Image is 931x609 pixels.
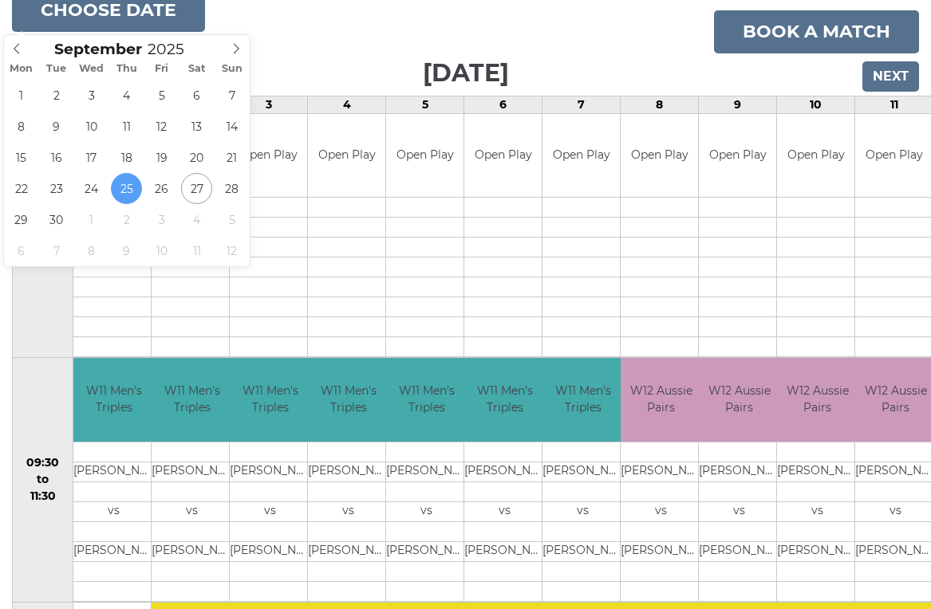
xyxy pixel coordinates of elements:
[308,501,389,521] td: vs
[464,541,545,561] td: [PERSON_NAME]
[386,541,467,561] td: [PERSON_NAME]
[181,111,212,142] span: September 13, 2025
[464,96,542,113] td: 6
[41,80,72,111] span: September 2, 2025
[73,358,154,442] td: W11 Men's Triples
[181,142,212,173] span: September 20, 2025
[308,358,389,442] td: W11 Men's Triples
[216,142,247,173] span: September 21, 2025
[41,142,72,173] span: September 16, 2025
[146,235,177,266] span: October 10, 2025
[76,204,107,235] span: October 1, 2025
[621,114,698,198] td: Open Play
[73,462,154,481] td: [PERSON_NAME]
[464,114,542,198] td: Open Play
[181,235,212,266] span: October 11, 2025
[621,358,701,442] td: W12 Aussie Pairs
[464,358,545,442] td: W11 Men's Triples
[76,235,107,266] span: October 8, 2025
[621,541,701,561] td: [PERSON_NAME]
[714,10,919,53] a: Book a match
[777,114,854,198] td: Open Play
[146,173,177,204] span: September 26, 2025
[621,96,699,113] td: 8
[4,64,39,74] span: Mon
[230,462,310,481] td: [PERSON_NAME]
[109,64,144,74] span: Thu
[39,64,74,74] span: Tue
[230,501,310,521] td: vs
[386,501,467,521] td: vs
[74,64,109,74] span: Wed
[111,80,142,111] span: September 4, 2025
[111,235,142,266] span: October 9, 2025
[41,204,72,235] span: September 30, 2025
[621,501,701,521] td: vs
[216,204,247,235] span: October 5, 2025
[216,80,247,111] span: September 7, 2025
[6,235,37,266] span: October 6, 2025
[308,114,385,198] td: Open Play
[152,501,232,521] td: vs
[73,501,154,521] td: vs
[216,173,247,204] span: September 28, 2025
[73,541,154,561] td: [PERSON_NAME]
[76,80,107,111] span: September 3, 2025
[152,541,232,561] td: [PERSON_NAME]
[862,61,919,92] input: Next
[181,204,212,235] span: October 4, 2025
[146,111,177,142] span: September 12, 2025
[152,462,232,481] td: [PERSON_NAME]
[6,173,37,204] span: September 22, 2025
[41,111,72,142] span: September 9, 2025
[464,501,545,521] td: vs
[181,80,212,111] span: September 6, 2025
[542,114,620,198] td: Open Play
[230,541,310,561] td: [PERSON_NAME]
[699,462,779,481] td: [PERSON_NAME]
[542,501,623,521] td: vs
[621,462,701,481] td: [PERSON_NAME]
[181,173,212,204] span: September 27, 2025
[111,173,142,204] span: September 25, 2025
[542,541,623,561] td: [PERSON_NAME]
[308,96,386,113] td: 4
[13,358,73,603] td: 09:30 to 11:30
[76,142,107,173] span: September 17, 2025
[699,501,779,521] td: vs
[542,96,621,113] td: 7
[54,42,142,57] span: Scroll to increment
[386,462,467,481] td: [PERSON_NAME]
[142,40,204,58] input: Scroll to increment
[144,64,179,74] span: Fri
[230,358,310,442] td: W11 Men's Triples
[216,111,247,142] span: September 14, 2025
[777,96,855,113] td: 10
[216,235,247,266] span: October 12, 2025
[152,358,232,442] td: W11 Men's Triples
[308,541,389,561] td: [PERSON_NAME]
[76,111,107,142] span: September 10, 2025
[179,64,215,74] span: Sat
[6,111,37,142] span: September 8, 2025
[111,111,142,142] span: September 11, 2025
[699,96,777,113] td: 9
[386,358,467,442] td: W11 Men's Triples
[777,501,858,521] td: vs
[386,114,464,198] td: Open Play
[542,358,623,442] td: W11 Men's Triples
[6,142,37,173] span: September 15, 2025
[146,80,177,111] span: September 5, 2025
[6,80,37,111] span: September 1, 2025
[230,114,307,198] td: Open Play
[41,235,72,266] span: October 7, 2025
[41,173,72,204] span: September 23, 2025
[542,462,623,481] td: [PERSON_NAME]
[308,462,389,481] td: [PERSON_NAME]
[699,114,776,198] td: Open Play
[699,541,779,561] td: [PERSON_NAME]
[146,204,177,235] span: October 3, 2025
[76,173,107,204] span: September 24, 2025
[464,462,545,481] td: [PERSON_NAME]
[111,204,142,235] span: October 2, 2025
